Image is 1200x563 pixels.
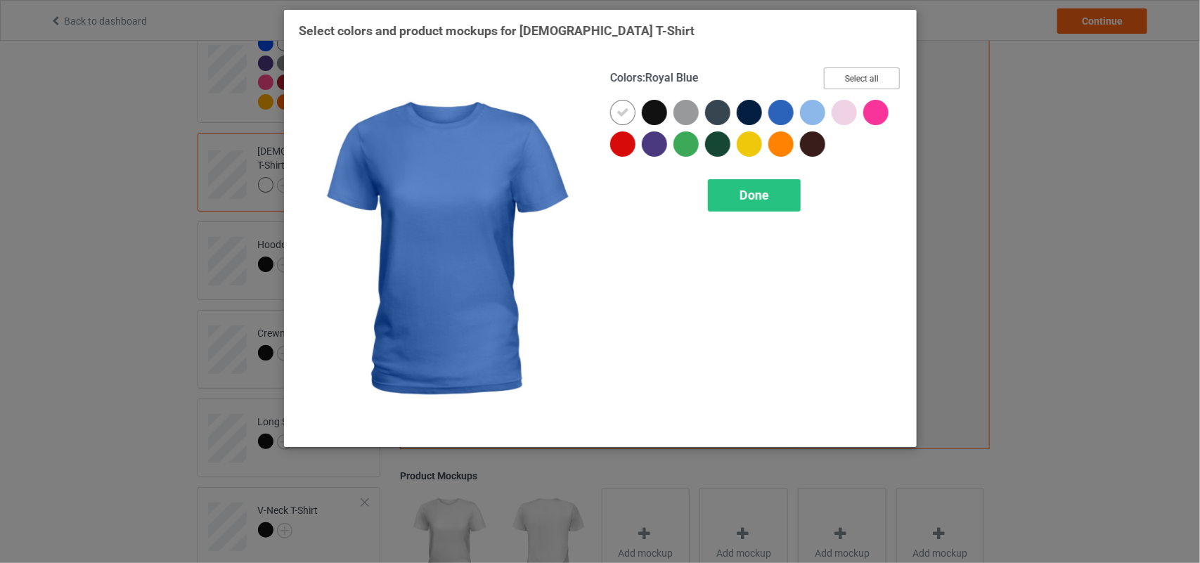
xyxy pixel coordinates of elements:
[824,67,900,89] button: Select all
[299,23,695,38] span: Select colors and product mockups for [DEMOGRAPHIC_DATA] T-Shirt
[645,71,699,84] span: Royal Blue
[740,188,769,202] span: Done
[610,71,699,86] h4: :
[299,67,591,432] img: regular.jpg
[610,71,643,84] span: Colors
